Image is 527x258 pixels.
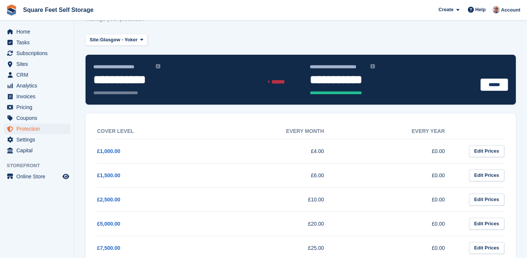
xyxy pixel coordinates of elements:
[218,211,339,236] td: £20.00
[7,162,74,169] span: Storefront
[156,64,160,69] img: icon-info-grey-7440780725fd019a000dd9b08b2336e03edf1995a4989e88bcd33f0948082b44.svg
[16,102,61,112] span: Pricing
[4,124,70,134] a: menu
[97,245,120,251] a: £7,500.00
[4,145,70,156] a: menu
[97,197,120,203] a: £2,500.00
[339,187,460,211] td: £0.00
[339,124,460,139] th: Every year
[438,6,453,13] span: Create
[20,4,96,16] a: Square Feet Self Storage
[4,134,70,145] a: menu
[469,169,504,182] a: Edit Prices
[218,139,339,163] td: £4.00
[97,124,218,139] th: Cover Level
[16,171,61,182] span: Online Store
[16,91,61,102] span: Invoices
[339,139,460,163] td: £0.00
[97,221,120,227] a: £5,000.00
[6,4,17,16] img: stora-icon-8386f47178a22dfd0bd8f6a31ec36ba5ce8667c1dd55bd0f319d3a0aa187defe.svg
[4,113,70,123] a: menu
[61,172,70,181] a: Preview store
[339,211,460,236] td: £0.00
[501,6,520,14] span: Account
[16,59,61,69] span: Sites
[90,36,100,44] span: Site:
[492,6,500,13] img: David Greer
[97,148,120,154] a: £1,000.00
[218,124,339,139] th: Every month
[16,26,61,37] span: Home
[16,145,61,156] span: Capital
[4,26,70,37] a: menu
[370,64,375,69] img: icon-info-grey-7440780725fd019a000dd9b08b2336e03edf1995a4989e88bcd33f0948082b44.svg
[469,218,504,230] a: Edit Prices
[4,102,70,112] a: menu
[16,124,61,134] span: Protection
[4,70,70,80] a: menu
[339,163,460,187] td: £0.00
[16,37,61,48] span: Tasks
[469,242,504,254] a: Edit Prices
[469,194,504,206] a: Edit Prices
[218,163,339,187] td: £6.00
[475,6,486,13] span: Help
[16,70,61,80] span: CRM
[218,187,339,211] td: £10.00
[4,37,70,48] a: menu
[16,113,61,123] span: Coupons
[4,59,70,69] a: menu
[100,36,138,44] span: Glasgow - Yoker
[16,134,61,145] span: Settings
[4,91,70,102] a: menu
[469,145,504,157] a: Edit Prices
[86,34,148,46] button: Site: Glasgow - Yoker
[97,172,120,178] a: £1,500.00
[4,80,70,91] a: menu
[16,80,61,91] span: Analytics
[4,171,70,182] a: menu
[16,48,61,58] span: Subscriptions
[4,48,70,58] a: menu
